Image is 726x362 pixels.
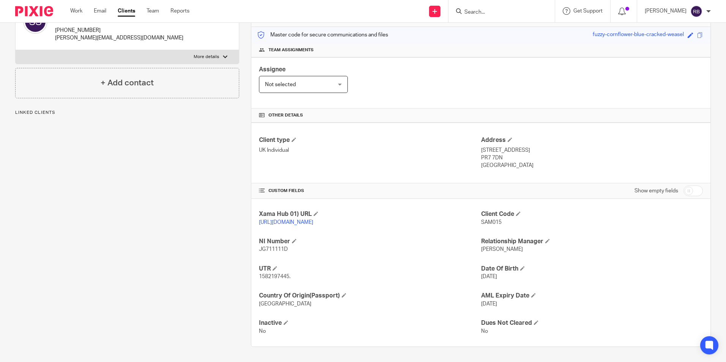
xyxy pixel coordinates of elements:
[257,31,388,39] p: Master code for secure communications and files
[259,247,288,252] span: JG711111D
[15,110,239,116] p: Linked clients
[481,220,502,225] span: SAM015
[593,31,684,39] div: fuzzy-cornflower-blue-cracked-weasel
[170,7,189,15] a: Reports
[259,274,290,279] span: 1582197445.
[481,265,703,273] h4: Date Of Birth
[259,66,286,72] span: Assignee
[268,112,303,118] span: Other details
[481,136,703,144] h4: Address
[481,329,488,334] span: No
[645,7,687,15] p: [PERSON_NAME]
[464,9,532,16] input: Search
[481,210,703,218] h4: Client Code
[259,265,481,273] h4: UTR
[481,274,497,279] span: [DATE]
[259,136,481,144] h4: Client type
[259,146,481,154] p: UK Individual
[268,47,314,53] span: Team assignments
[101,77,154,89] h4: + Add contact
[15,6,53,16] img: Pixie
[147,7,159,15] a: Team
[481,238,703,246] h4: Relationship Manager
[481,319,703,327] h4: Dues Not Cleared
[481,292,703,300] h4: AML Expiry Date
[118,7,135,15] a: Clients
[259,210,481,218] h4: Xama Hub 01) URL
[259,220,313,225] a: [URL][DOMAIN_NAME]
[690,5,702,17] img: svg%3E
[194,54,219,60] p: More details
[259,188,481,194] h4: CUSTOM FIELDS
[259,292,481,300] h4: Country Of Origin(Passport)
[573,8,603,14] span: Get Support
[94,7,106,15] a: Email
[481,146,703,154] p: [STREET_ADDRESS]
[265,82,296,87] span: Not selected
[70,7,82,15] a: Work
[259,301,311,307] span: [GEOGRAPHIC_DATA]
[481,162,703,169] p: [GEOGRAPHIC_DATA]
[481,301,497,307] span: [DATE]
[259,329,266,334] span: No
[55,34,183,42] p: [PERSON_NAME][EMAIL_ADDRESS][DOMAIN_NAME]
[481,247,523,252] span: [PERSON_NAME]
[481,154,703,162] p: PR7 7DN
[259,319,481,327] h4: Inactive
[259,238,481,246] h4: NI Number
[634,187,678,195] label: Show empty fields
[55,27,183,34] p: [PHONE_NUMBER]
